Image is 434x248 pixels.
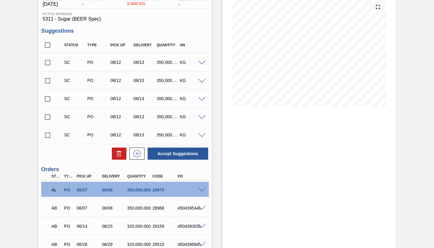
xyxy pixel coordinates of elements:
[52,242,61,247] p: AB
[100,188,128,192] div: 06/08/2025
[100,224,128,229] div: 06/15/2025
[178,114,203,119] div: KG
[50,174,62,178] div: Step
[63,96,88,101] div: Suggestion Created
[63,78,88,83] div: Suggestion Created
[126,206,153,210] div: 350,000.000
[43,16,207,22] span: 5311 - Sugar (BEER Spec)
[132,114,157,119] div: 08/13/2025
[148,148,208,160] button: Accept Suggestions
[50,220,62,233] div: Awaiting Pick Up
[145,147,209,160] div: Accept Suggestions
[151,224,179,229] div: 29159
[52,224,61,229] p: AB
[63,43,88,47] div: Status
[126,224,153,229] div: 320,000.000
[155,60,180,65] div: 350,000.000
[86,60,111,65] div: Purchase order
[178,132,203,137] div: KG
[127,2,158,6] span: 0.000 KG
[151,206,179,210] div: 28968
[176,206,204,210] div: 4504395440
[176,224,204,229] div: 4504393030
[178,96,203,101] div: KG
[75,206,103,210] div: 06/07/2025
[100,242,128,247] div: 06/29/2025
[62,224,75,229] div: Purchase order
[62,174,75,178] div: Type
[109,148,126,160] div: Delete Suggestions
[86,114,111,119] div: Purchase order
[43,12,207,16] span: Active Material
[178,78,203,83] div: KG
[63,132,88,137] div: Suggestion Created
[155,78,180,83] div: 350,000.000
[62,206,75,210] div: Purchase order
[155,114,180,119] div: 350,000.000
[75,188,103,192] div: 06/07/2025
[62,242,75,247] div: Purchase order
[151,174,179,178] div: Code
[109,132,134,137] div: 08/12/2025
[75,242,103,247] div: 06/28/2025
[132,60,157,65] div: 08/13/2025
[50,201,62,215] div: Awaiting Pick Up
[50,183,62,197] div: Awaiting Load Composition
[43,2,62,7] span: [DATE]
[151,242,179,247] div: 29515
[109,43,134,47] div: Pick up
[86,96,111,101] div: Purchase order
[41,166,209,173] h3: Orders
[86,132,111,137] div: Purchase order
[178,60,203,65] div: KG
[126,188,153,192] div: 350,000.000
[132,132,157,137] div: 08/13/2025
[176,242,204,247] div: 4504396945
[109,96,134,101] div: 08/12/2025
[132,96,157,101] div: 08/13/2025
[63,114,88,119] div: Suggestion Created
[155,132,180,137] div: 350,000.000
[75,174,103,178] div: Pick up
[52,206,61,210] p: AB
[176,174,204,178] div: PO
[63,60,88,65] div: Suggestion Created
[132,43,157,47] div: Delivery
[155,43,180,47] div: Quantity
[109,114,134,119] div: 08/12/2025
[75,224,103,229] div: 06/14/2025
[126,148,145,160] div: New suggestion
[62,188,75,192] div: Purchase order
[86,43,111,47] div: Type
[52,188,61,192] p: AL
[151,188,179,192] div: 28970
[41,28,209,34] h3: Suggestions
[86,78,111,83] div: Purchase order
[155,96,180,101] div: 350,000.000
[126,174,153,178] div: Quantity
[132,78,157,83] div: 08/13/2025
[178,43,203,47] div: UN
[100,174,128,178] div: Delivery
[109,60,134,65] div: 08/12/2025
[126,242,153,247] div: 320,000.000
[109,78,134,83] div: 08/12/2025
[100,206,128,210] div: 06/08/2025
